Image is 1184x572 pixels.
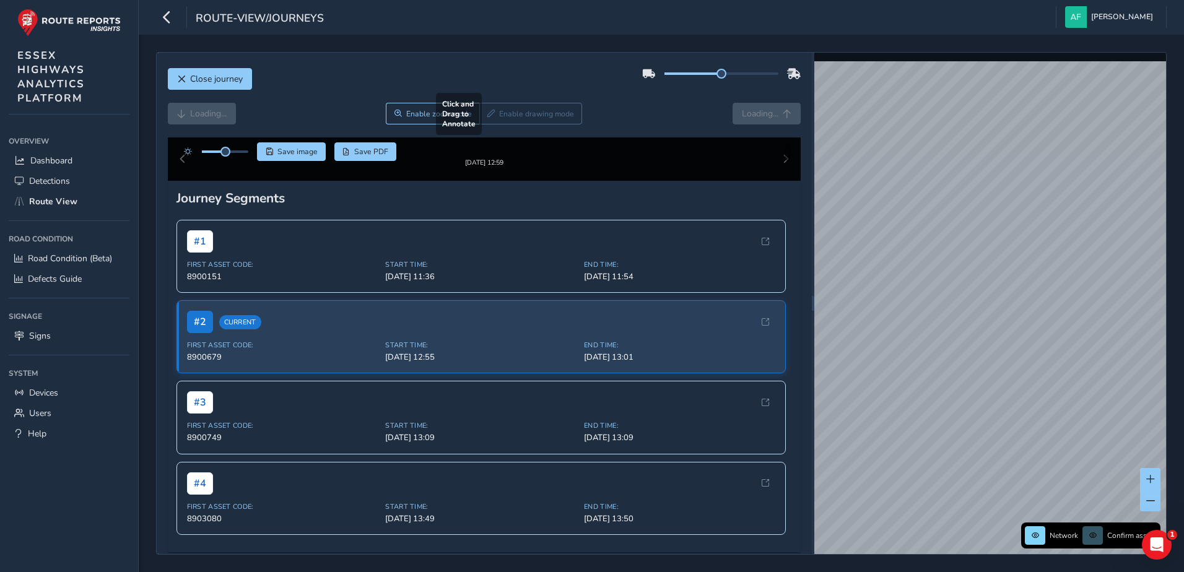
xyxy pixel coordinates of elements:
[187,350,378,360] span: First Asset Code:
[187,442,378,453] span: 8900749
[28,253,112,264] span: Road Condition (Beta)
[446,156,522,168] img: Thumbnail frame
[28,273,82,285] span: Defects Guide
[9,132,129,150] div: Overview
[584,350,775,360] span: End Time:
[584,270,775,279] span: End Time:
[168,68,252,90] button: Close journey
[446,168,522,177] div: [DATE] 12:59
[1050,531,1078,540] span: Network
[9,364,129,383] div: System
[9,248,129,269] a: Road Condition (Beta)
[9,269,129,289] a: Defects Guide
[257,142,326,161] button: Save
[1142,530,1172,560] iframe: Intercom live chat
[187,512,378,521] span: First Asset Code:
[584,281,775,292] span: [DATE] 11:54
[29,407,51,419] span: Users
[187,281,378,292] span: 8900151
[187,321,213,343] span: # 2
[187,523,378,534] span: 8903080
[1091,6,1153,28] span: [PERSON_NAME]
[385,442,577,453] span: [DATE] 13:09
[1107,531,1157,540] span: Confirm assets
[9,191,129,212] a: Route View
[29,196,77,207] span: Route View
[385,431,577,440] span: Start Time:
[9,150,129,171] a: Dashboard
[277,147,318,157] span: Save image
[9,403,129,423] a: Users
[29,330,51,342] span: Signs
[584,512,775,521] span: End Time:
[187,431,378,440] span: First Asset Code:
[584,431,775,440] span: End Time:
[334,142,397,161] button: PDF
[29,387,58,399] span: Devices
[584,523,775,534] span: [DATE] 13:50
[584,442,775,453] span: [DATE] 13:09
[385,512,577,521] span: Start Time:
[386,103,479,124] button: Zoom
[187,401,213,423] span: # 3
[385,281,577,292] span: [DATE] 11:36
[29,175,70,187] span: Detections
[9,307,129,326] div: Signage
[17,9,121,37] img: rr logo
[176,199,793,217] div: Journey Segments
[1167,530,1177,540] span: 1
[30,155,72,167] span: Dashboard
[406,109,472,119] span: Enable zoom mode
[584,362,775,373] span: [DATE] 13:01
[9,383,129,403] a: Devices
[1065,6,1157,28] button: [PERSON_NAME]
[190,73,243,85] span: Close journey
[9,423,129,444] a: Help
[9,326,129,346] a: Signs
[385,270,577,279] span: Start Time:
[385,523,577,534] span: [DATE] 13:49
[9,171,129,191] a: Detections
[196,11,324,28] span: route-view/journeys
[219,325,261,339] span: Current
[187,240,213,262] span: # 1
[187,362,378,373] span: 8900679
[187,482,213,505] span: # 4
[1065,6,1087,28] img: diamond-layout
[9,230,129,248] div: Road Condition
[354,147,388,157] span: Save PDF
[385,362,577,373] span: [DATE] 12:55
[187,270,378,279] span: First Asset Code:
[385,350,577,360] span: Start Time:
[28,428,46,440] span: Help
[17,48,85,105] span: ESSEX HIGHWAYS ANALYTICS PLATFORM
